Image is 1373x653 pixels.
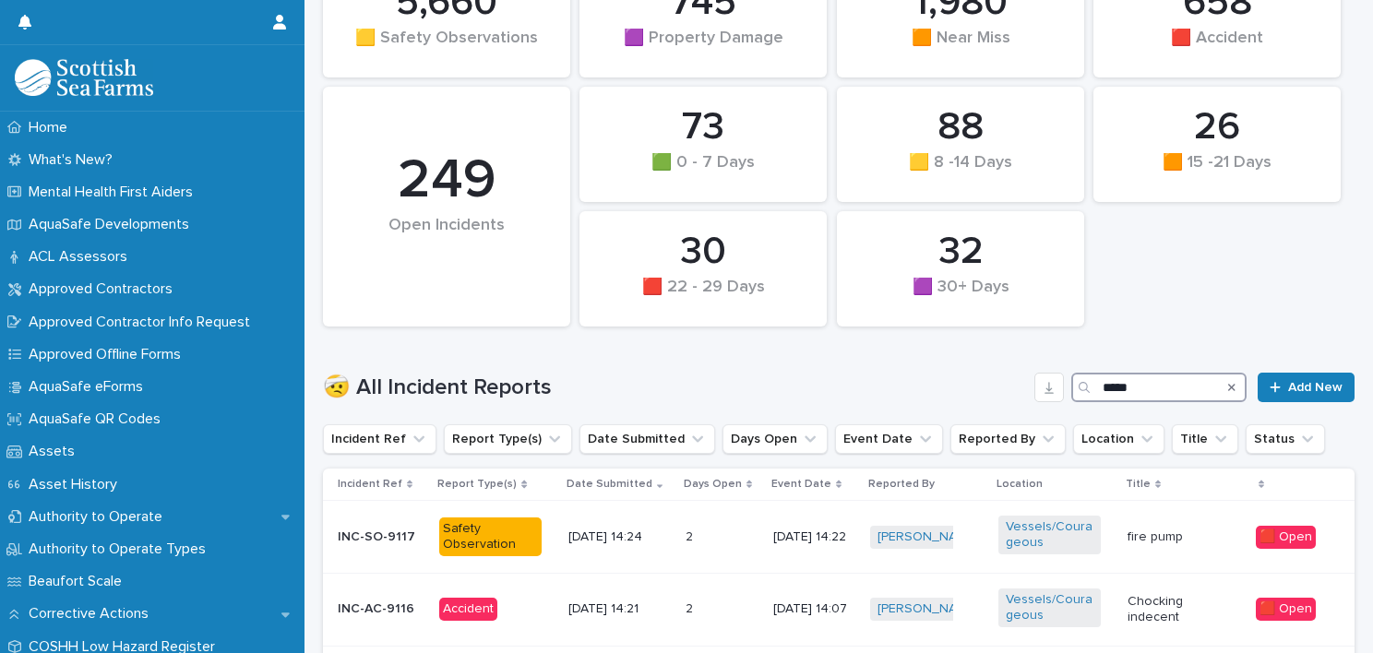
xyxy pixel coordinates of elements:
[997,474,1043,494] p: Location
[868,104,1053,150] div: 88
[611,104,795,150] div: 73
[868,229,1053,275] div: 32
[439,598,497,621] div: Accident
[567,474,652,494] p: Date Submitted
[878,601,978,617] a: [PERSON_NAME]
[1125,104,1309,150] div: 26
[1006,519,1093,551] a: Vessels/Courageous
[568,529,671,545] p: [DATE] 14:24
[338,474,402,494] p: Incident Ref
[21,443,90,460] p: Assets
[21,314,265,331] p: Approved Contractor Info Request
[21,248,142,266] p: ACL Assessors
[21,476,132,493] p: Asset History
[323,573,1355,646] tr: INC-AC-9116Accident[DATE] 14:2122 [DATE] 14:07[PERSON_NAME] Vessels/Courageous Chocking indecent🟥...
[21,280,187,298] p: Approved Contractors
[21,605,163,623] p: Corrective Actions
[868,29,1053,67] div: 🟧 Near Miss
[950,424,1066,454] button: Reported By
[21,216,204,233] p: AquaSafe Developments
[1128,594,1230,625] p: Chocking indecent
[611,278,795,316] div: 🟥 22 - 29 Days
[1256,598,1316,621] div: 🟥 Open
[21,346,196,363] p: Approved Offline Forms
[1172,424,1238,454] button: Title
[21,508,177,526] p: Authority to Operate
[771,474,831,494] p: Event Date
[21,151,127,169] p: What's New?
[686,526,697,545] p: 2
[437,474,517,494] p: Report Type(s)
[1128,529,1230,545] p: fire pump
[354,148,539,214] div: 249
[354,29,539,67] div: 🟨 Safety Observations
[15,59,153,96] img: bPIBxiqnSb2ggTQWdOVV
[835,424,943,454] button: Event Date
[868,278,1053,316] div: 🟪 30+ Days
[21,540,221,558] p: Authority to Operate Types
[323,424,436,454] button: Incident Ref
[1256,526,1316,549] div: 🟥 Open
[611,153,795,192] div: 🟩 0 - 7 Days
[338,529,424,545] p: INC-SO-9117
[1006,592,1093,623] a: Vessels/Courageous
[684,474,742,494] p: Days Open
[21,410,175,428] p: AquaSafe QR Codes
[439,517,542,556] div: Safety Observation
[868,153,1053,192] div: 🟨 8 -14 Days
[878,529,978,545] a: [PERSON_NAME]
[1288,381,1343,394] span: Add New
[354,216,539,274] div: Open Incidents
[1246,424,1325,454] button: Status
[323,501,1355,574] tr: INC-SO-9117Safety Observation[DATE] 14:2422 [DATE] 14:22[PERSON_NAME] Vessels/Courageous fire pum...
[611,229,795,275] div: 30
[1125,153,1309,192] div: 🟧 15 -21 Days
[773,601,855,617] p: [DATE] 14:07
[444,424,572,454] button: Report Type(s)
[1258,373,1355,402] a: Add New
[579,424,715,454] button: Date Submitted
[338,601,424,617] p: INC-AC-9116
[1126,474,1151,494] p: Title
[868,474,935,494] p: Reported By
[611,29,795,67] div: 🟪 Property Damage
[21,573,137,590] p: Beaufort Scale
[1125,29,1309,67] div: 🟥 Accident
[686,598,697,617] p: 2
[1071,373,1247,402] input: Search
[568,601,671,617] p: [DATE] 14:21
[21,119,82,137] p: Home
[773,529,855,545] p: [DATE] 14:22
[21,378,158,396] p: AquaSafe eForms
[323,374,1027,401] h1: 🤕 All Incident Reports
[1073,424,1164,454] button: Location
[21,184,208,201] p: Mental Health First Aiders
[722,424,828,454] button: Days Open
